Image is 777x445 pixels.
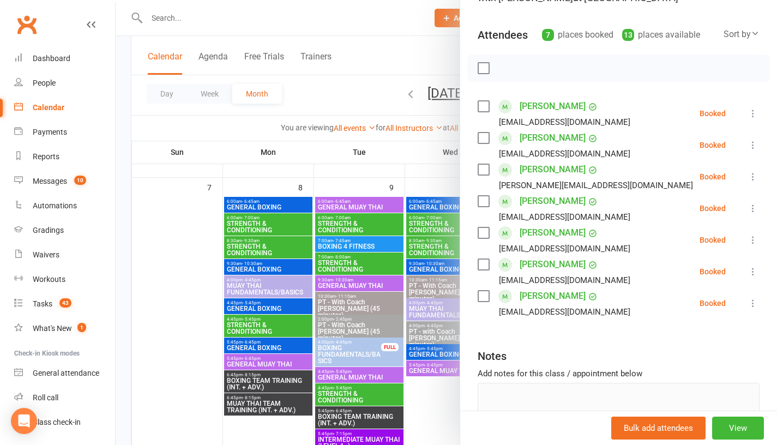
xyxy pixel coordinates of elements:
div: Payments [33,128,67,136]
a: [PERSON_NAME] [520,161,586,178]
div: Booked [700,173,726,181]
a: What's New1 [14,316,115,341]
div: Class check-in [33,418,81,426]
div: [EMAIL_ADDRESS][DOMAIN_NAME] [499,147,630,161]
a: Tasks 43 [14,292,115,316]
div: Messages [33,177,67,185]
a: Workouts [14,267,115,292]
a: People [14,71,115,95]
div: Roll call [33,393,58,402]
div: Attendees [478,27,528,43]
div: Sort by [724,27,760,41]
a: [PERSON_NAME] [520,193,586,210]
a: [PERSON_NAME] [520,129,586,147]
div: Booked [700,299,726,307]
div: [PERSON_NAME][EMAIL_ADDRESS][DOMAIN_NAME] [499,178,693,193]
div: Workouts [33,275,65,284]
div: General attendance [33,369,99,377]
a: Automations [14,194,115,218]
span: 43 [59,298,71,308]
div: Gradings [33,226,64,234]
div: [EMAIL_ADDRESS][DOMAIN_NAME] [499,242,630,256]
a: [PERSON_NAME] [520,287,586,305]
div: Dashboard [33,54,70,63]
div: Booked [700,268,726,275]
span: 1 [77,323,86,332]
div: Add notes for this class / appointment below [478,367,760,380]
div: [EMAIL_ADDRESS][DOMAIN_NAME] [499,273,630,287]
div: places booked [542,27,613,43]
a: Waivers [14,243,115,267]
button: View [712,417,764,440]
a: [PERSON_NAME] [520,98,586,115]
a: Calendar [14,95,115,120]
div: Booked [700,110,726,117]
div: Notes [478,348,507,364]
div: 13 [622,29,634,41]
a: [PERSON_NAME] [520,224,586,242]
a: Gradings [14,218,115,243]
div: Automations [33,201,77,210]
div: Calendar [33,103,64,112]
a: Payments [14,120,115,145]
a: General attendance kiosk mode [14,361,115,386]
div: Tasks [33,299,52,308]
a: Dashboard [14,46,115,71]
div: [EMAIL_ADDRESS][DOMAIN_NAME] [499,210,630,224]
div: Booked [700,205,726,212]
span: 10 [74,176,86,185]
div: Booked [700,236,726,244]
div: What's New [33,324,72,333]
a: Class kiosk mode [14,410,115,435]
a: [PERSON_NAME] [520,256,586,273]
a: Clubworx [13,11,40,38]
a: Roll call [14,386,115,410]
div: [EMAIL_ADDRESS][DOMAIN_NAME] [499,115,630,129]
div: Open Intercom Messenger [11,408,37,434]
div: places available [622,27,700,43]
div: Waivers [33,250,59,259]
a: Reports [14,145,115,169]
div: People [33,79,56,87]
div: Reports [33,152,59,161]
div: [EMAIL_ADDRESS][DOMAIN_NAME] [499,305,630,319]
div: Booked [700,141,726,149]
button: Bulk add attendees [611,417,706,440]
a: Messages 10 [14,169,115,194]
div: 7 [542,29,554,41]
